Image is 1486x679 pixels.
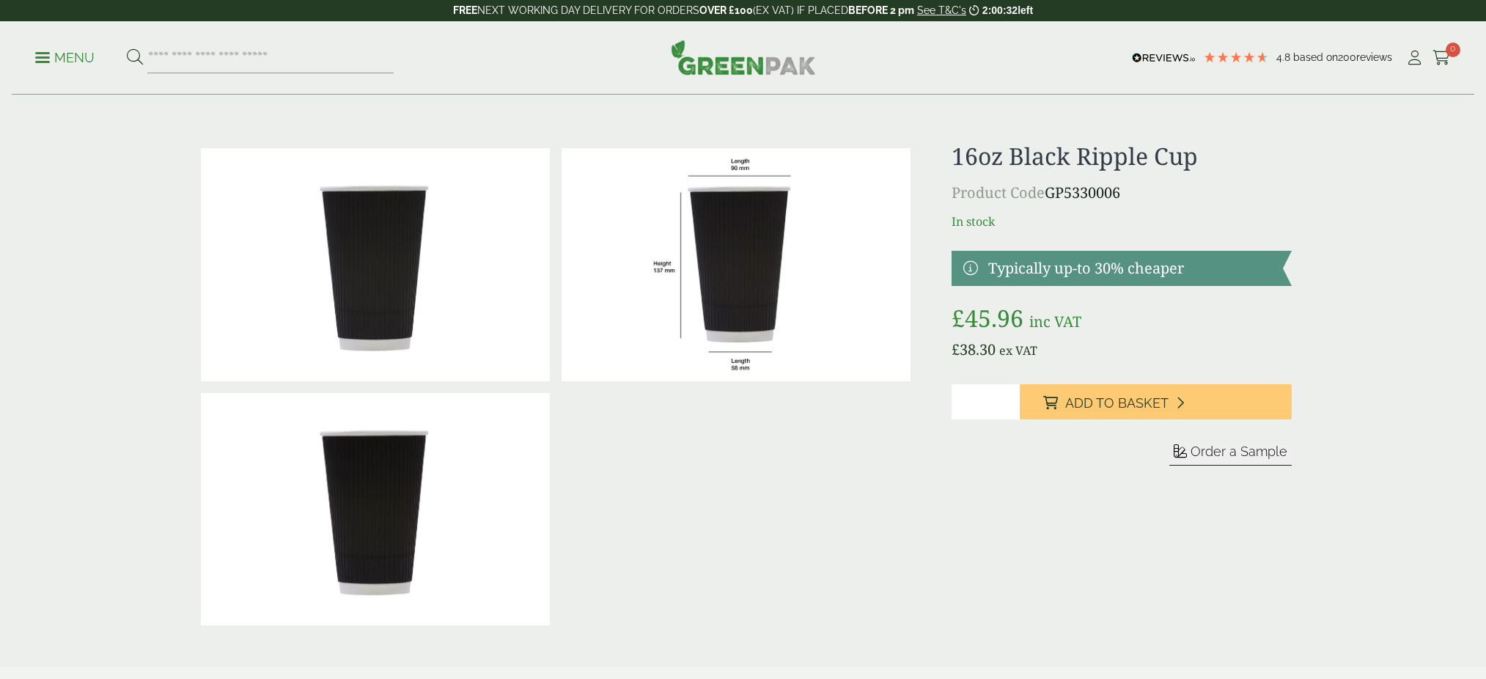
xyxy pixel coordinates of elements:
[917,4,966,16] a: See T&C's
[1020,384,1292,419] button: Add to Basket
[952,182,1291,204] p: GP5330006
[1446,43,1460,57] span: 0
[1432,47,1451,69] a: 0
[562,148,911,381] img: RippleCup_16ozBlack
[999,342,1037,359] span: ex VAT
[1132,53,1196,63] img: REVIEWS.io
[453,4,477,16] strong: FREE
[1276,51,1293,63] span: 4.8
[1191,444,1287,459] span: Order a Sample
[1405,51,1424,65] i: My Account
[1029,312,1081,331] span: inc VAT
[1169,443,1292,466] button: Order a Sample
[35,49,95,64] a: Menu
[1018,4,1033,16] span: left
[201,148,550,381] img: 16oz Black Ripple Cup 0
[848,4,914,16] strong: BEFORE 2 pm
[1293,51,1338,63] span: Based on
[201,393,550,626] img: 16oz Black Ripple Cup Single Sleeve Of 0
[952,339,960,359] span: £
[952,302,965,334] span: £
[952,142,1291,170] h1: 16oz Black Ripple Cup
[1432,51,1451,65] i: Cart
[1338,51,1356,63] span: 200
[35,49,95,67] p: Menu
[952,339,996,359] bdi: 38.30
[1356,51,1392,63] span: reviews
[952,183,1045,202] span: Product Code
[1065,395,1169,411] span: Add to Basket
[699,4,753,16] strong: OVER £100
[982,4,1018,16] span: 2:00:32
[952,213,1291,230] p: In stock
[1203,51,1269,64] div: 4.79 Stars
[671,40,816,75] img: GreenPak Supplies
[952,302,1023,334] bdi: 45.96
